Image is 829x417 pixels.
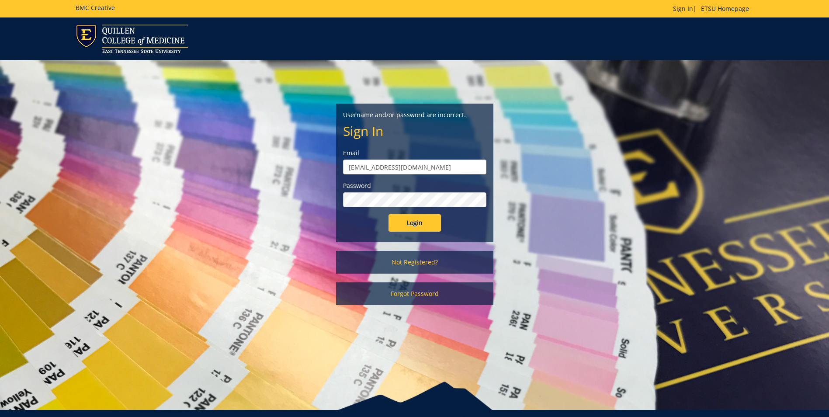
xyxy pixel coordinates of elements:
img: ETSU logo [76,24,188,53]
a: Not Registered? [336,251,493,274]
p: Username and/or password are incorrect. [343,111,486,119]
a: Forgot Password [336,282,493,305]
p: | [673,4,753,13]
label: Email [343,149,486,157]
input: Login [388,214,441,232]
h2: Sign In [343,124,486,138]
h5: BMC Creative [76,4,115,11]
a: ETSU Homepage [697,4,753,13]
a: Sign In [673,4,693,13]
label: Password [343,181,486,190]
